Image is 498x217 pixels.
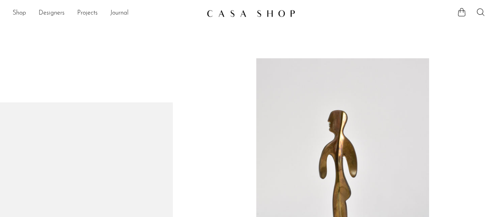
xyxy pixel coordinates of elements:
[77,8,98,19] a: Projects
[13,7,200,20] ul: NEW HEADER MENU
[110,8,129,19] a: Journal
[13,8,26,19] a: Shop
[13,7,200,20] nav: Desktop navigation
[39,8,65,19] a: Designers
